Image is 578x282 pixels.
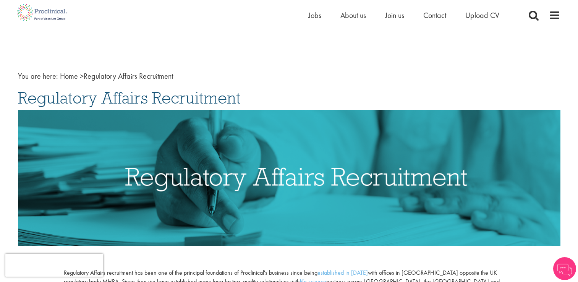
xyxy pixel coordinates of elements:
[60,71,173,81] span: Regulatory Affairs Recruitment
[18,88,241,108] span: Regulatory Affairs Recruitment
[18,71,58,81] span: You are here:
[317,269,368,277] a: established in [DATE]
[308,10,321,20] a: Jobs
[5,254,103,277] iframe: reCAPTCHA
[553,257,576,280] img: Chatbot
[465,10,499,20] a: Upload CV
[60,71,78,81] a: breadcrumb link to Home
[340,10,366,20] a: About us
[80,71,84,81] span: >
[423,10,446,20] a: Contact
[385,10,404,20] a: Join us
[18,110,560,246] img: Regulatory Affairs Recruitment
